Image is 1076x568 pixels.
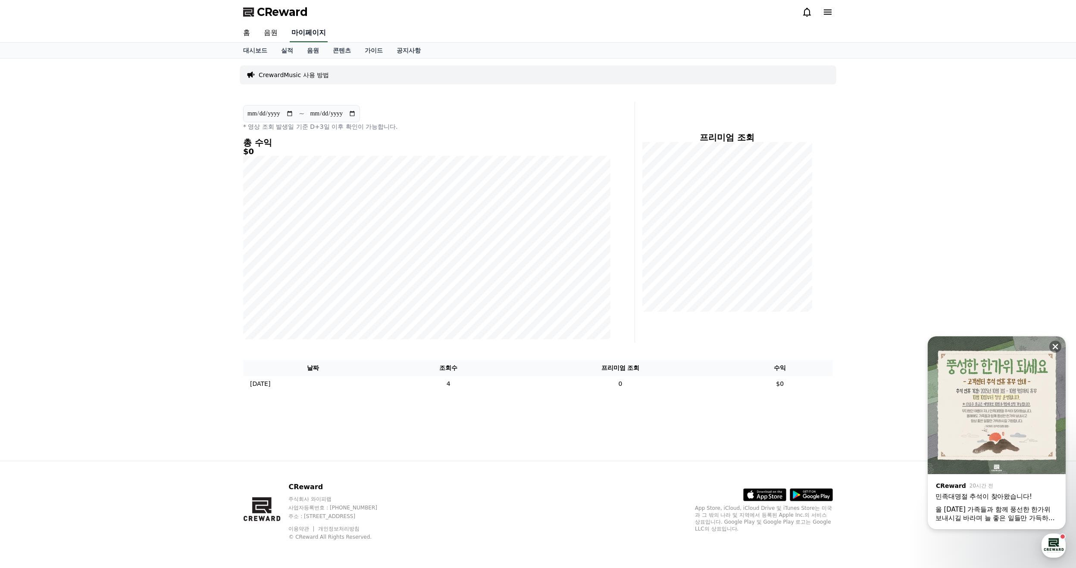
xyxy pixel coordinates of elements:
p: 주식회사 와이피랩 [288,496,394,503]
p: App Store, iCloud, iCloud Drive 및 iTunes Store는 미국과 그 밖의 나라 및 지역에서 등록된 Apple Inc.의 서비스 상표입니다. Goo... [695,505,833,532]
p: CReward [288,482,394,492]
span: 설정 [133,286,144,293]
td: 4 [383,376,514,392]
a: 이용약관 [288,526,316,532]
a: CrewardMusic 사용 방법 [259,71,329,79]
a: 대시보드 [236,43,274,58]
a: 설정 [111,273,166,295]
p: 사업자등록번호 : [PHONE_NUMBER] [288,504,394,511]
td: $0 [727,376,833,392]
a: 홈 [236,24,257,42]
th: 날짜 [243,360,383,376]
p: * 영상 조회 발생일 기준 D+3일 이후 확인이 가능합니다. [243,122,610,131]
p: 주소 : [STREET_ADDRESS] [288,513,394,520]
span: 홈 [27,286,32,293]
span: 대화 [79,286,89,293]
th: 수익 [727,360,833,376]
p: © CReward All Rights Reserved. [288,534,394,540]
a: 실적 [274,43,300,58]
h5: $0 [243,147,610,156]
td: 0 [514,376,727,392]
p: ~ [299,109,304,119]
a: CReward [243,5,308,19]
a: 음원 [300,43,326,58]
h4: 프리미엄 조회 [642,133,812,142]
a: 마이페이지 [290,24,328,42]
a: 음원 [257,24,285,42]
th: 조회수 [383,360,514,376]
p: [DATE] [250,379,270,388]
a: 가이드 [358,43,390,58]
a: 홈 [3,273,57,295]
a: 대화 [57,273,111,295]
span: CReward [257,5,308,19]
h4: 총 수익 [243,138,610,147]
th: 프리미엄 조회 [514,360,727,376]
a: 공지사항 [390,43,428,58]
a: 콘텐츠 [326,43,358,58]
a: 개인정보처리방침 [318,526,360,532]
